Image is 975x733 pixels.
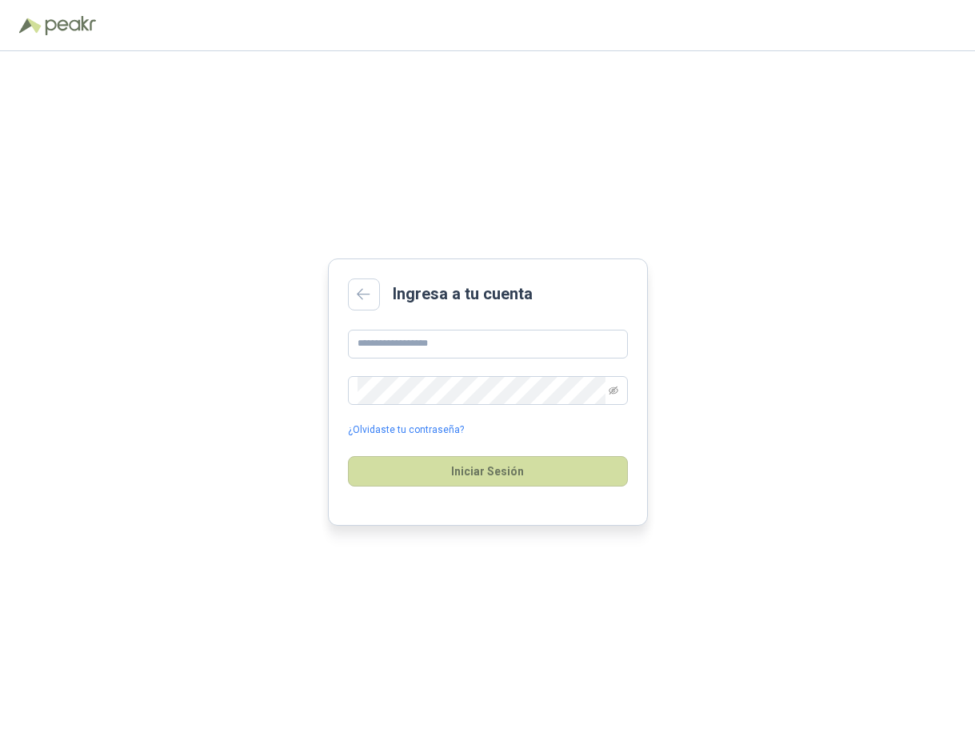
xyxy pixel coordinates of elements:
h2: Ingresa a tu cuenta [393,282,533,306]
button: Iniciar Sesión [348,456,628,487]
img: Peakr [45,16,96,35]
span: eye-invisible [609,386,618,395]
img: Logo [19,18,42,34]
a: ¿Olvidaste tu contraseña? [348,423,464,438]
